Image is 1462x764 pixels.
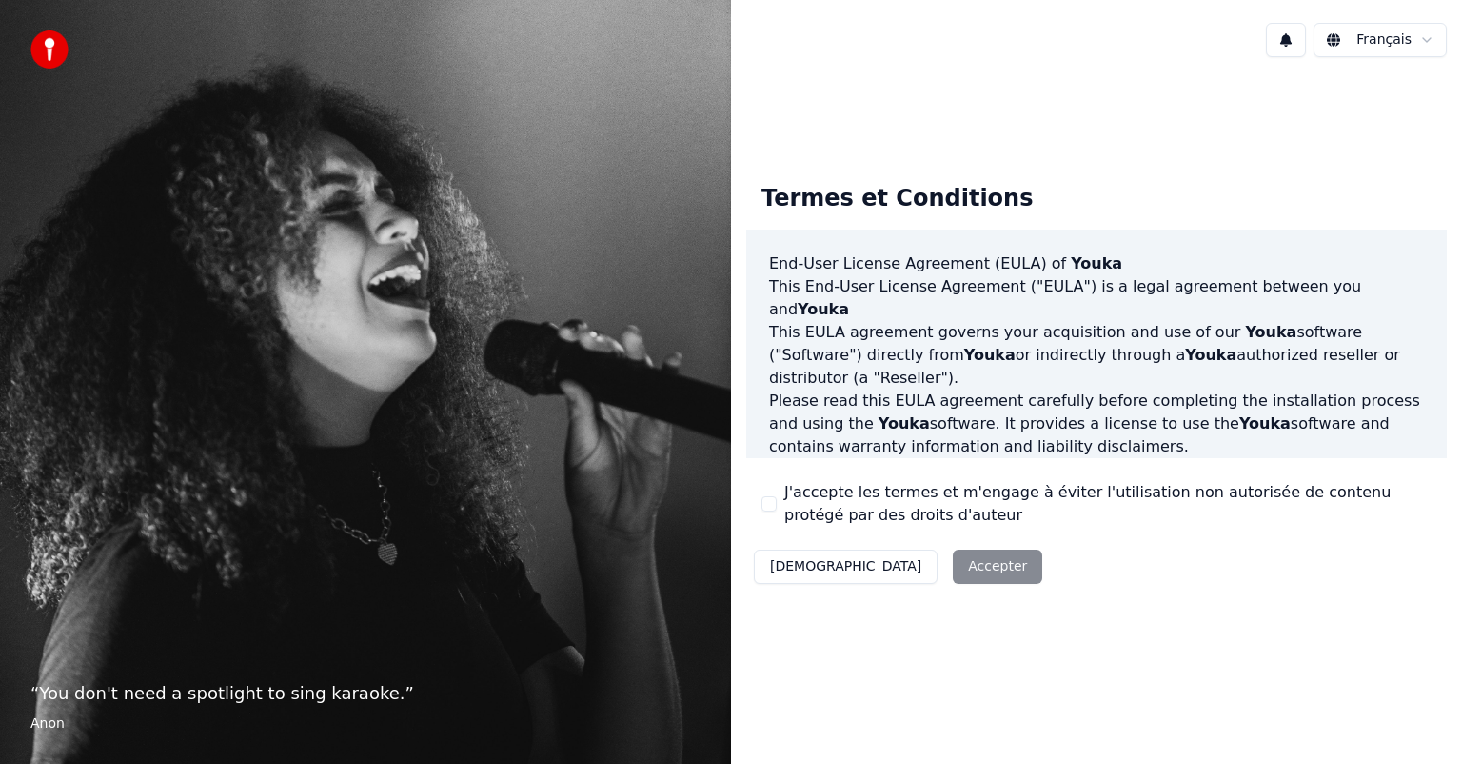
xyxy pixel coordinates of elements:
[1245,323,1296,341] span: Youka
[769,252,1424,275] h3: End-User License Agreement (EULA) of
[769,390,1424,458] p: Please read this EULA agreement carefully before completing the installation process and using th...
[964,346,1016,364] span: Youka
[784,481,1432,527] label: J'accepte les termes et m'engage à éviter l'utilisation non autorisée de contenu protégé par des ...
[1185,346,1236,364] span: Youka
[879,414,930,432] span: Youka
[30,714,701,734] footer: Anon
[1071,254,1122,272] span: Youka
[754,550,938,584] button: [DEMOGRAPHIC_DATA]
[769,275,1424,321] p: This End-User License Agreement ("EULA") is a legal agreement between you and
[30,680,701,707] p: “ You don't need a spotlight to sing karaoke. ”
[30,30,69,69] img: youka
[769,458,1424,550] p: If you register for a free trial of the software, this EULA agreement will also govern that trial...
[746,169,1048,230] div: Termes et Conditions
[798,300,849,318] span: Youka
[1239,414,1291,432] span: Youka
[769,321,1424,390] p: This EULA agreement governs your acquisition and use of our software ("Software") directly from o...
